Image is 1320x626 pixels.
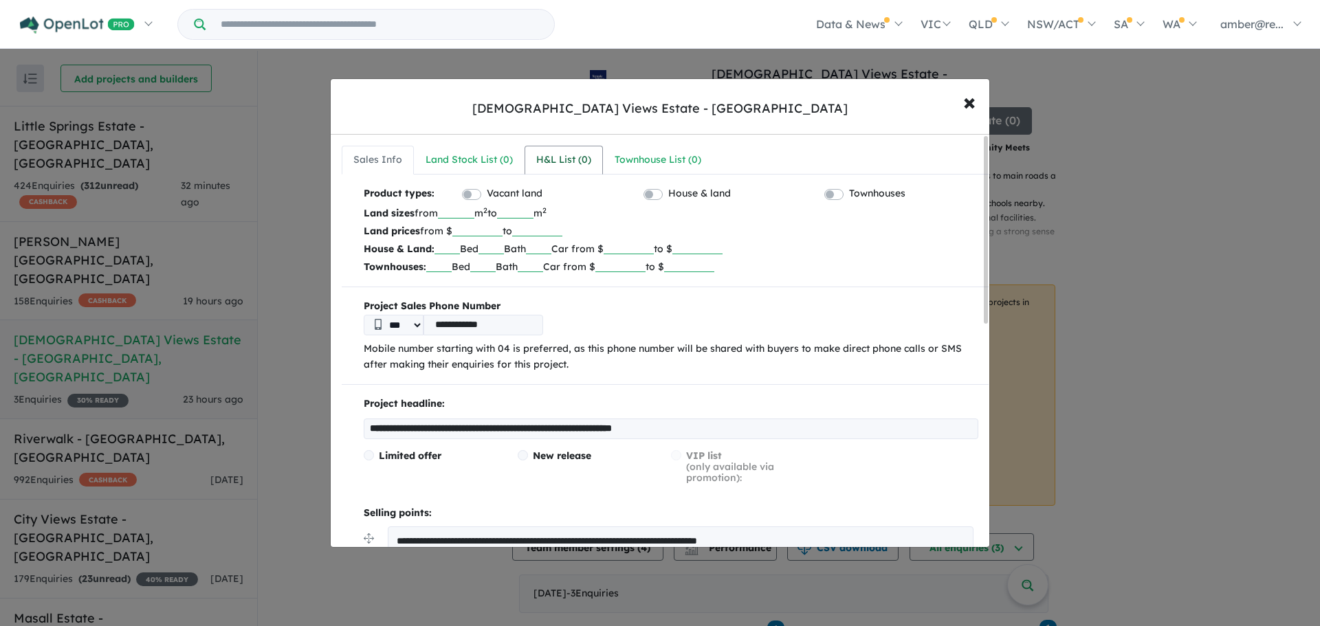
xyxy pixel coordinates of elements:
img: Phone icon [375,319,382,330]
p: Mobile number starting with 04 is preferred, as this phone number will be shared with buyers to m... [364,341,978,374]
p: Bed Bath Car from $ to $ [364,240,978,258]
b: Project Sales Phone Number [364,298,978,315]
div: Land Stock List ( 0 ) [426,152,513,168]
img: drag.svg [364,533,374,544]
sup: 2 [542,205,547,215]
p: from $ to [364,222,978,240]
b: Product types: [364,186,434,204]
sup: 2 [483,205,487,215]
label: House & land [668,186,731,202]
p: Selling points: [364,505,978,522]
p: Bed Bath Car from $ to $ [364,258,978,276]
b: Land prices [364,225,420,237]
div: Townhouse List ( 0 ) [615,152,701,168]
span: × [963,87,976,116]
b: Townhouses: [364,260,426,273]
input: Try estate name, suburb, builder or developer [208,10,551,39]
label: Vacant land [487,186,542,202]
span: Limited offer [379,449,441,462]
p: Project headline: [364,396,978,412]
p: from m to m [364,204,978,222]
img: Openlot PRO Logo White [20,16,135,34]
div: [DEMOGRAPHIC_DATA] Views Estate - [GEOGRAPHIC_DATA] [472,100,848,118]
div: Sales Info [353,152,402,168]
div: H&L List ( 0 ) [536,152,591,168]
span: New release [533,449,591,462]
b: House & Land: [364,243,434,255]
label: Townhouses [849,186,905,202]
b: Land sizes [364,207,415,219]
span: amber@re... [1220,17,1284,31]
